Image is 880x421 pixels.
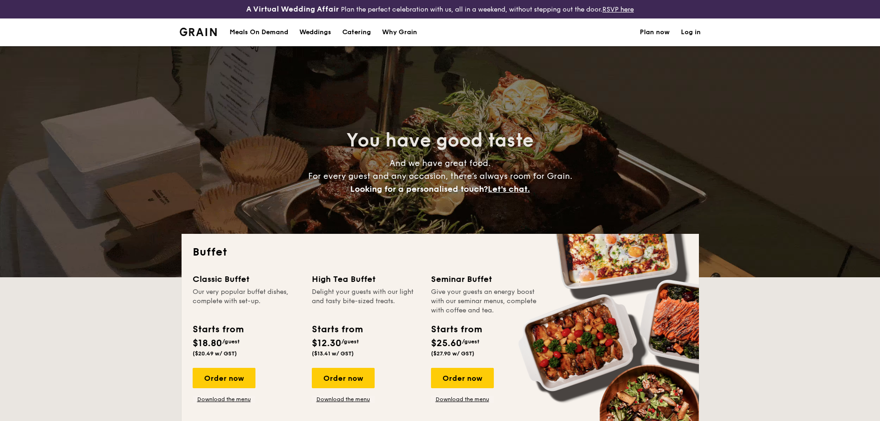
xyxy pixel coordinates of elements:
[337,18,376,46] a: Catering
[462,338,479,345] span: /guest
[431,323,481,336] div: Starts from
[431,338,462,349] span: $25.60
[299,18,331,46] div: Weddings
[294,18,337,46] a: Weddings
[193,273,301,286] div: Classic Buffet
[246,4,339,15] h4: A Virtual Wedding Affair
[431,368,494,388] div: Order now
[488,184,530,194] span: Let's chat.
[174,4,706,15] div: Plan the perfect celebration with us, all in a weekend, without stepping out the door.
[308,158,572,194] span: And we have great food. For every guest and any occasion, there’s always room for Grain.
[681,18,701,46] a: Log in
[193,338,222,349] span: $18.80
[193,368,255,388] div: Order now
[342,18,371,46] h1: Catering
[180,28,217,36] img: Grain
[193,396,255,403] a: Download the menu
[312,287,420,315] div: Delight your guests with our light and tasty bite-sized treats.
[602,6,634,13] a: RSVP here
[193,245,688,260] h2: Buffet
[312,338,341,349] span: $12.30
[431,273,539,286] div: Seminar Buffet
[312,273,420,286] div: High Tea Buffet
[193,350,237,357] span: ($20.49 w/ GST)
[180,28,217,36] a: Logotype
[431,350,474,357] span: ($27.90 w/ GST)
[193,287,301,315] div: Our very popular buffet dishes, complete with set-up.
[431,287,539,315] div: Give your guests an energy boost with our seminar menus, complete with coffee and tea.
[312,368,375,388] div: Order now
[224,18,294,46] a: Meals On Demand
[312,396,375,403] a: Download the menu
[230,18,288,46] div: Meals On Demand
[312,323,362,336] div: Starts from
[382,18,417,46] div: Why Grain
[222,338,240,345] span: /guest
[193,323,243,336] div: Starts from
[350,184,488,194] span: Looking for a personalised touch?
[341,338,359,345] span: /guest
[312,350,354,357] span: ($13.41 w/ GST)
[640,18,670,46] a: Plan now
[376,18,423,46] a: Why Grain
[431,396,494,403] a: Download the menu
[346,129,534,152] span: You have good taste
